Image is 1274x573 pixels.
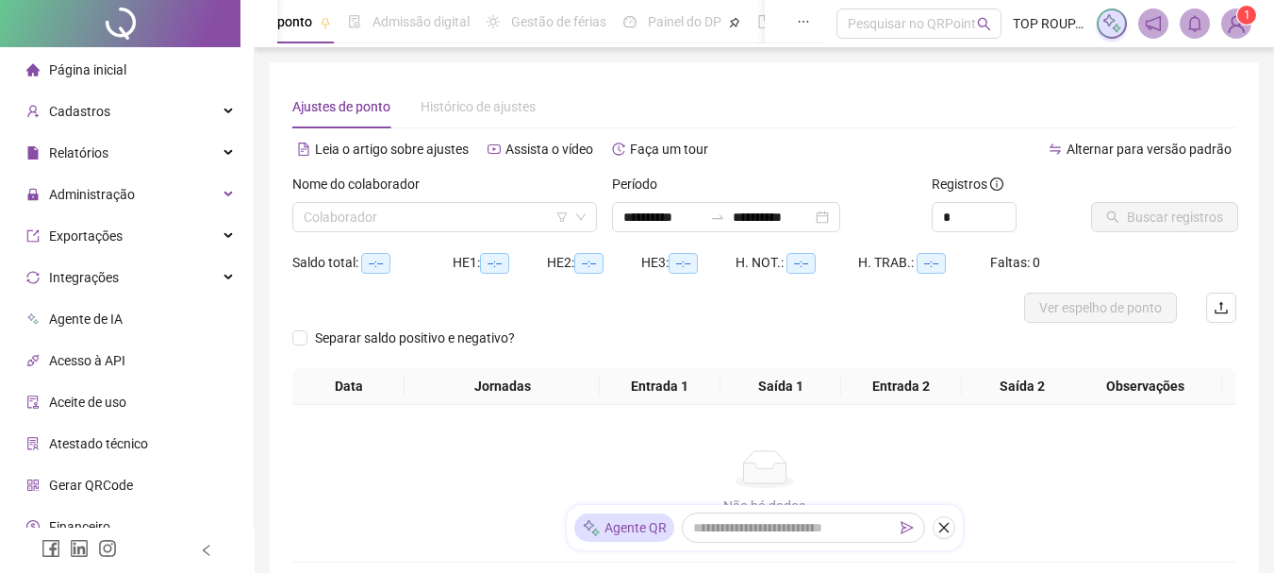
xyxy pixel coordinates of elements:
img: sparkle-icon.fc2bf0ac1784a2077858766a79e2daf3.svg [1101,13,1122,34]
span: search [977,17,991,31]
span: user-add [26,105,40,118]
th: Saída 1 [720,368,841,405]
span: --:-- [574,253,604,274]
div: H. TRAB.: [858,252,990,274]
span: Atestado técnico [49,436,148,451]
span: Faltas: 0 [990,255,1040,270]
span: --:-- [361,253,390,274]
span: sun [487,15,500,28]
span: history [612,143,625,156]
span: solution [26,437,40,450]
span: Gestão de férias [511,14,606,29]
sup: Atualize o seu contato no menu Meus Dados [1237,6,1256,25]
span: facebook [41,539,60,558]
span: file-done [348,15,361,28]
span: dollar [26,520,40,533]
span: linkedin [70,539,89,558]
th: Entrada 1 [600,368,720,405]
span: notification [1145,15,1162,32]
span: Exportações [49,228,123,244]
span: filter [556,211,568,223]
span: Gerar QRCode [49,478,133,493]
span: export [26,229,40,243]
span: book [757,15,770,28]
span: upload [1214,300,1229,315]
div: HE 3: [641,252,736,274]
th: Data [292,368,405,405]
img: 17852 [1222,9,1250,38]
span: Aceite de uso [49,395,126,410]
span: bell [1186,15,1203,32]
span: close [937,521,951,534]
span: Administração [49,187,135,202]
span: Assista o vídeo [505,142,593,157]
span: --:-- [669,253,698,274]
span: file [26,146,40,160]
span: Financeiro [49,519,110,534]
span: swap-right [710,210,725,225]
span: audit [26,396,40,409]
span: Integrações [49,270,119,285]
span: left [200,544,213,557]
span: Painel do DP [648,14,721,29]
div: Histórico de ajustes [421,96,536,117]
label: Nome do colaborador [292,174,432,194]
div: Agente QR [574,514,674,542]
span: swap [1049,143,1062,156]
span: --:-- [786,253,816,274]
span: --:-- [480,253,509,274]
span: lock [26,188,40,201]
span: dashboard [623,15,637,28]
span: down [575,211,587,223]
span: Registros [932,174,1003,194]
div: Não há dados [315,496,1214,516]
button: Ver espelho de ponto [1024,293,1177,323]
span: youtube [488,143,501,156]
div: HE 1: [453,252,547,274]
th: Observações [1068,368,1222,405]
span: to [710,210,725,225]
span: home [26,63,40,76]
span: pushpin [320,17,331,28]
th: Saída 2 [962,368,1083,405]
span: pushpin [729,17,740,28]
span: Agente de IA [49,312,123,327]
iframe: Intercom live chat [1210,509,1255,554]
label: Período [612,174,670,194]
span: Faça um tour [630,142,708,157]
button: Buscar registros [1091,202,1238,232]
div: Saldo total: [292,252,453,274]
div: H. NOT.: [736,252,858,274]
span: Alternar para versão padrão [1067,142,1232,157]
div: Ajustes de ponto [292,96,390,117]
div: HE 2: [547,252,641,274]
span: info-circle [990,177,1003,191]
span: ellipsis [797,15,810,28]
span: instagram [98,539,117,558]
span: --:-- [917,253,946,274]
span: Leia o artigo sobre ajustes [315,142,469,157]
span: sync [26,271,40,284]
span: Cadastros [49,104,110,119]
span: file-text [297,143,310,156]
span: qrcode [26,479,40,492]
span: Acesso à API [49,353,125,368]
span: Admissão digital [372,14,470,29]
img: sparkle-icon.fc2bf0ac1784a2077858766a79e2daf3.svg [582,518,601,538]
span: Observações [1076,376,1215,396]
span: Separar saldo positivo e negativo? [307,328,522,348]
span: TOP ROUPAS 12 LTDA [1013,13,1085,34]
th: Entrada 2 [841,368,962,405]
span: send [901,521,914,534]
span: 1 [1244,8,1250,22]
th: Jornadas [405,368,599,405]
span: api [26,354,40,367]
span: Página inicial [49,62,126,77]
span: Relatórios [49,145,108,160]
